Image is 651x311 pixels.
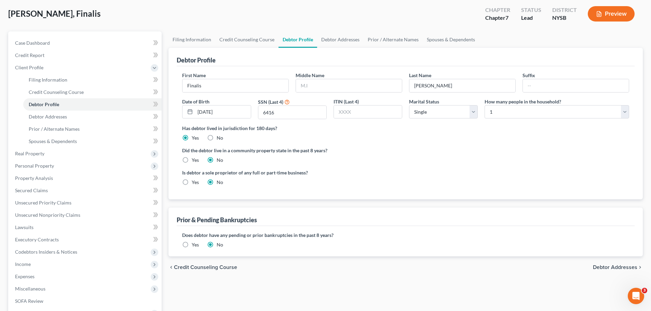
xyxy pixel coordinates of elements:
span: Debtor Profile [29,101,59,107]
a: Unsecured Nonpriority Claims [10,209,162,221]
label: SSN (Last 4) [258,98,283,105]
a: Filing Information [168,31,215,48]
span: SOFA Review [15,298,43,304]
input: -- [182,79,288,92]
a: Credit Counseling Course [215,31,279,48]
a: Credit Counseling Course [23,86,162,98]
a: Property Analysis [10,172,162,184]
label: Date of Birth [182,98,209,105]
a: Prior / Alternate Names [364,31,423,48]
a: Debtor Addresses [23,111,162,123]
button: Preview [588,6,635,22]
a: Prior / Alternate Names [23,123,162,135]
label: No [217,179,223,186]
button: Debtor Addresses chevron_right [593,265,643,270]
div: Prior & Pending Bankruptcies [177,216,257,224]
span: Credit Counseling Course [29,89,84,95]
a: Debtor Addresses [317,31,364,48]
label: Did the debtor live in a community property state in the past 8 years? [182,147,629,154]
a: Spouses & Dependents [423,31,479,48]
span: Income [15,261,31,267]
label: First Name [182,72,206,79]
a: Spouses & Dependents [23,135,162,147]
span: Spouses & Dependents [29,138,77,144]
div: Status [521,6,541,14]
a: Debtor Profile [23,98,162,111]
span: Miscellaneous [15,286,45,292]
span: 3 [642,288,647,293]
a: Lawsuits [10,221,162,234]
span: Credit Report [15,52,44,58]
a: Executory Contracts [10,234,162,246]
label: Middle Name [296,72,324,79]
span: [PERSON_NAME], Finalis [8,9,100,18]
input: XXXX [258,106,326,119]
label: ITIN (Last 4) [334,98,359,105]
i: chevron_left [168,265,174,270]
i: chevron_right [637,265,643,270]
label: Yes [192,135,199,141]
span: Codebtors Insiders & Notices [15,249,77,255]
span: Expenses [15,273,35,279]
label: No [217,241,223,248]
span: Property Analysis [15,175,53,181]
span: Unsecured Nonpriority Claims [15,212,80,218]
span: Secured Claims [15,187,48,193]
a: SOFA Review [10,295,162,307]
a: Case Dashboard [10,37,162,49]
div: Lead [521,14,541,22]
span: 7 [505,14,508,21]
div: Chapter [485,14,510,22]
label: Yes [192,241,199,248]
label: Has debtor lived in jurisdiction for 180 days? [182,125,629,132]
label: Suffix [523,72,535,79]
button: chevron_left Credit Counseling Course [168,265,237,270]
span: Real Property [15,151,44,156]
label: No [217,157,223,164]
span: Filing Information [29,77,67,83]
label: Marital Status [409,98,439,105]
span: Case Dashboard [15,40,50,46]
span: Personal Property [15,163,54,169]
span: Executory Contracts [15,237,59,242]
label: Last Name [409,72,431,79]
span: Debtor Addresses [593,265,637,270]
label: How many people in the household? [485,98,561,105]
a: Credit Report [10,49,162,61]
span: Unsecured Priority Claims [15,200,71,206]
input: -- [523,79,629,92]
span: Credit Counseling Course [174,265,237,270]
label: Does debtor have any pending or prior bankruptcies in the past 8 years? [182,231,629,239]
span: Client Profile [15,65,43,70]
span: Lawsuits [15,224,33,230]
input: -- [409,79,515,92]
a: Filing Information [23,74,162,86]
a: Unsecured Priority Claims [10,197,162,209]
label: No [217,135,223,141]
input: MM/DD/YYYY [195,105,250,118]
div: Chapter [485,6,510,14]
label: Is debtor a sole proprietor of any full or part-time business? [182,169,402,176]
a: Debtor Profile [279,31,317,48]
label: Yes [192,179,199,186]
iframe: Intercom live chat [628,288,644,304]
span: Prior / Alternate Names [29,126,80,132]
div: District [552,6,577,14]
a: Secured Claims [10,184,162,197]
label: Yes [192,157,199,164]
input: XXXX [334,105,402,118]
div: Debtor Profile [177,56,216,64]
span: Debtor Addresses [29,114,67,119]
div: NYSB [552,14,577,22]
input: M.I [296,79,402,92]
